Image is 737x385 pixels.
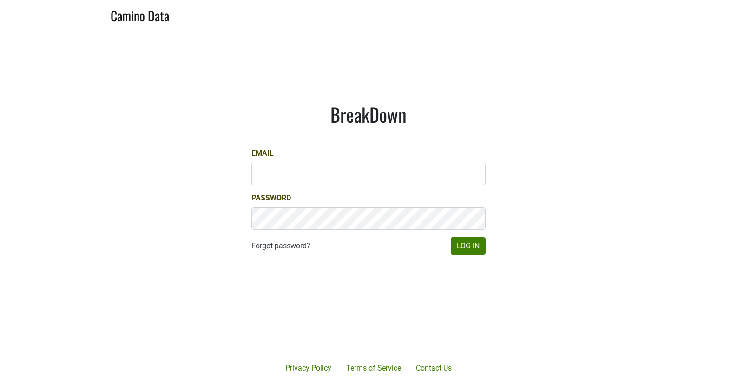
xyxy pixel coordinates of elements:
[251,240,310,252] a: Forgot password?
[251,103,486,126] h1: BreakDown
[278,359,339,378] a: Privacy Policy
[339,359,408,378] a: Terms of Service
[408,359,459,378] a: Contact Us
[111,4,169,26] a: Camino Data
[451,237,486,255] button: Log In
[251,148,274,159] label: Email
[251,192,291,204] label: Password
